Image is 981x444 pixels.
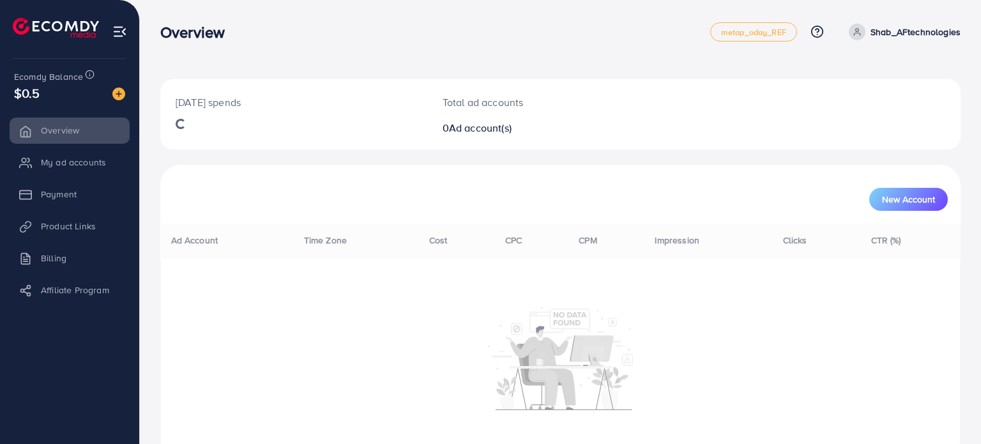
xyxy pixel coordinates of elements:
[14,84,40,102] span: $0.5
[13,18,99,38] img: logo
[112,88,125,100] img: image
[112,24,127,39] img: menu
[721,28,786,36] span: metap_oday_REF
[449,121,512,135] span: Ad account(s)
[882,195,935,204] span: New Account
[160,23,235,42] h3: Overview
[443,95,612,110] p: Total ad accounts
[844,24,961,40] a: Shab_AFtechnologies
[443,122,612,134] h2: 0
[869,188,948,211] button: New Account
[710,22,797,42] a: metap_oday_REF
[176,95,412,110] p: [DATE] spends
[14,70,83,83] span: Ecomdy Balance
[871,24,961,40] p: Shab_AFtechnologies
